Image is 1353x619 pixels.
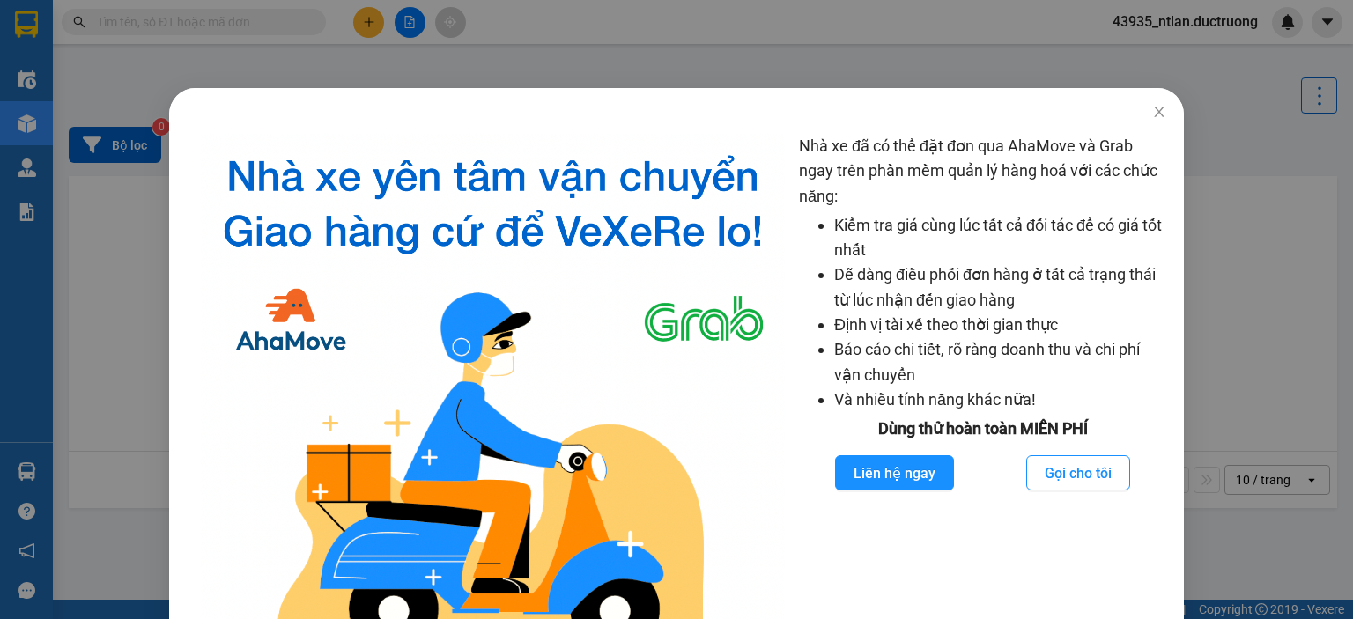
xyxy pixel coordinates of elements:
li: Dễ dàng điều phối đơn hàng ở tất cả trạng thái từ lúc nhận đến giao hàng [834,262,1166,313]
button: Close [1135,88,1184,137]
div: Dùng thử hoàn toàn MIỄN PHÍ [799,416,1166,441]
span: Liên hệ ngay [854,462,935,484]
li: Định vị tài xế theo thời gian thực [834,313,1166,337]
span: Gọi cho tôi [1045,462,1112,484]
span: close [1152,105,1166,119]
button: Gọi cho tôi [1026,455,1130,490]
li: Kiểm tra giá cùng lúc tất cả đối tác để có giá tốt nhất [834,213,1166,263]
li: Và nhiều tính năng khác nữa! [834,387,1166,412]
li: Báo cáo chi tiết, rõ ràng doanh thu và chi phí vận chuyển [834,337,1166,387]
button: Liên hệ ngay [835,455,954,490]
